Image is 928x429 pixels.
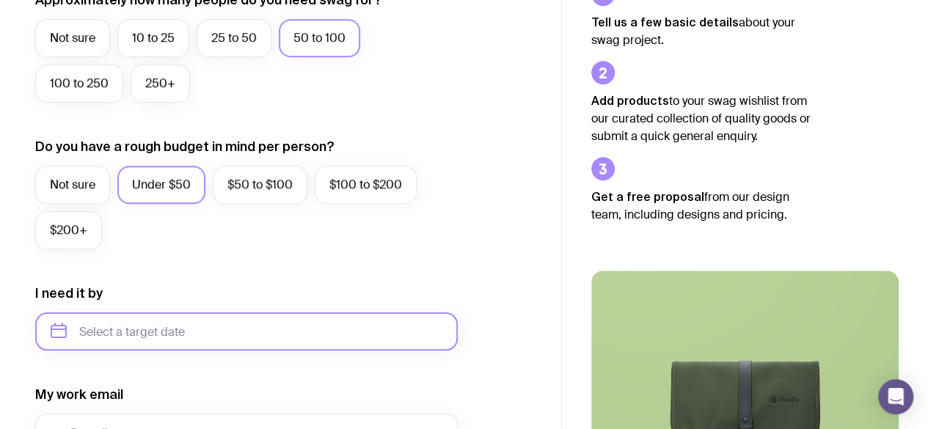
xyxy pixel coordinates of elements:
[197,19,271,57] label: 25 to 50
[591,190,704,203] strong: Get a free proposal
[591,92,811,145] p: to your swag wishlist from our curated collection of quality goods or submit a quick general enqu...
[591,188,811,224] p: from our design team, including designs and pricing.
[279,19,360,57] label: 50 to 100
[878,379,913,414] div: Open Intercom Messenger
[117,166,205,204] label: Under $50
[35,166,110,204] label: Not sure
[35,19,110,57] label: Not sure
[117,19,189,57] label: 10 to 25
[591,13,811,49] p: about your swag project.
[35,285,103,302] label: I need it by
[591,15,739,29] strong: Tell us a few basic details
[213,166,307,204] label: $50 to $100
[35,211,102,249] label: $200+
[131,65,190,103] label: 250+
[35,138,335,155] label: Do you have a rough budget in mind per person?
[35,312,458,351] input: Select a target date
[35,386,123,403] label: My work email
[591,94,669,107] strong: Add products
[35,65,123,103] label: 100 to 250
[315,166,417,204] label: $100 to $200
